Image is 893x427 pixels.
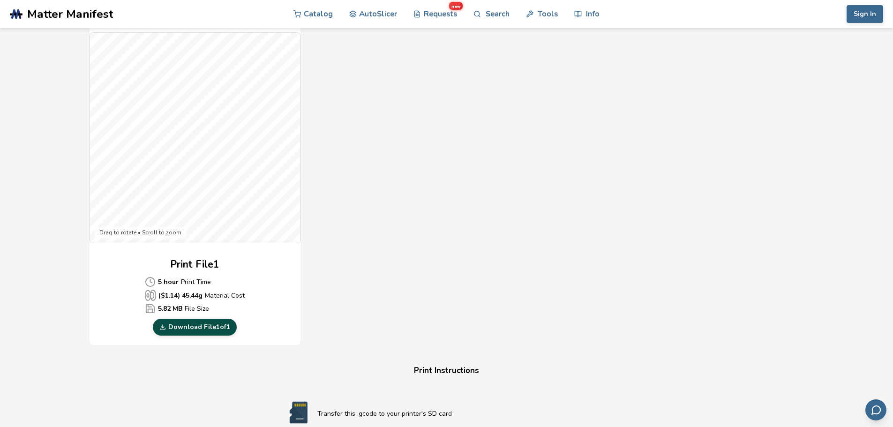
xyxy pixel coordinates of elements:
span: Matter Manifest [27,7,113,21]
b: ($ 1.14 ) 45.44 g [158,291,203,300]
p: Print Time [145,277,245,287]
p: Material Cost [145,290,245,301]
span: Average Cost [145,290,156,301]
b: 5.82 MB [158,304,182,314]
span: new [449,2,463,10]
b: 5 hour [158,277,179,287]
span: Average Cost [145,303,156,314]
span: Average Cost [145,277,156,287]
p: Transfer this .gcode to your printer's SD card [317,409,614,419]
h4: Print Instructions [269,364,625,378]
button: Send feedback via email [865,399,886,420]
a: Download File1of1 [153,319,237,336]
h2: Print File 1 [170,257,219,272]
img: SD card [280,401,317,424]
button: Sign In [847,5,883,23]
p: File Size [145,303,245,314]
div: Drag to rotate • Scroll to zoom [95,227,186,239]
